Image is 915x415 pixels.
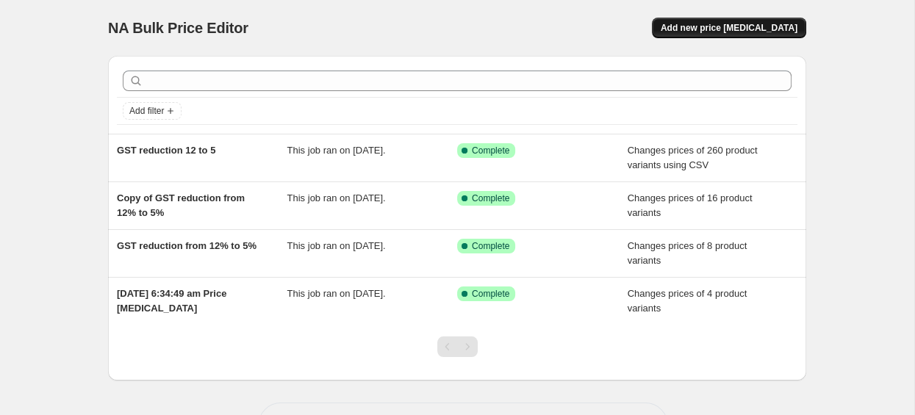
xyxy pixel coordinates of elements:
[472,145,509,156] span: Complete
[628,192,753,218] span: Changes prices of 16 product variants
[117,192,245,218] span: Copy of GST reduction from 12% to 5%
[628,145,758,170] span: Changes prices of 260 product variants using CSV
[472,288,509,300] span: Complete
[287,192,386,203] span: This job ran on [DATE].
[129,105,164,117] span: Add filter
[108,20,248,36] span: NA Bulk Price Editor
[117,288,226,314] span: [DATE] 6:34:49 am Price [MEDICAL_DATA]
[472,240,509,252] span: Complete
[437,336,478,357] nav: Pagination
[123,102,182,120] button: Add filter
[287,288,386,299] span: This job ran on [DATE].
[628,288,747,314] span: Changes prices of 4 product variants
[117,145,215,156] span: GST reduction 12 to 5
[287,145,386,156] span: This job ran on [DATE].
[628,240,747,266] span: Changes prices of 8 product variants
[287,240,386,251] span: This job ran on [DATE].
[117,240,256,251] span: GST reduction from 12% to 5%
[472,192,509,204] span: Complete
[661,22,797,34] span: Add new price [MEDICAL_DATA]
[652,18,806,38] button: Add new price [MEDICAL_DATA]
